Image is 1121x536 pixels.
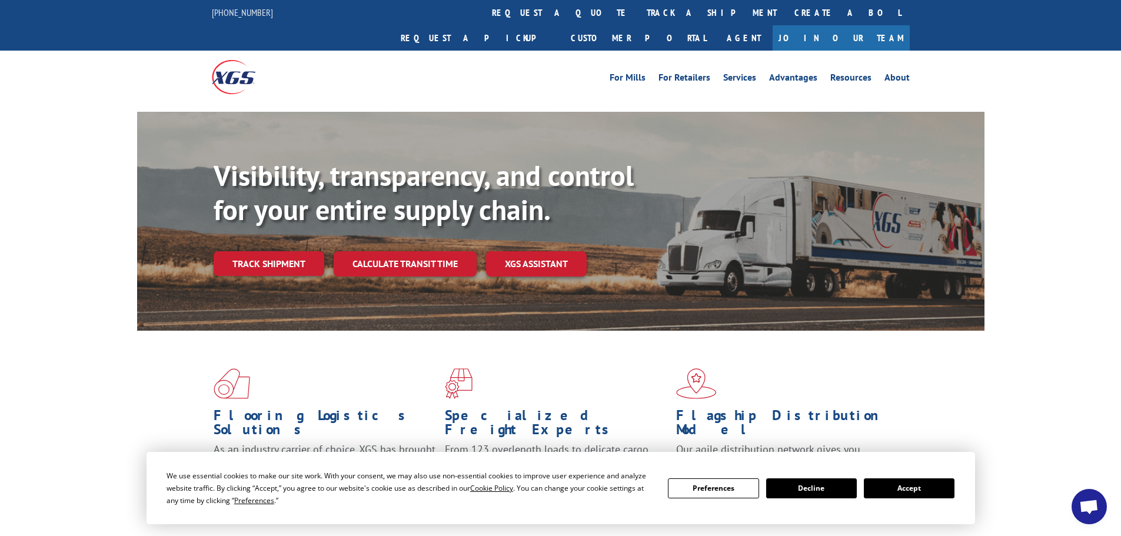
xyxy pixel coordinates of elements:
[214,408,436,442] h1: Flooring Logistics Solutions
[676,442,893,470] span: Our agile distribution network gives you nationwide inventory management on demand.
[214,442,435,484] span: As an industry carrier of choice, XGS has brought innovation and dedication to flooring logistics...
[167,470,654,507] div: We use essential cookies to make our site work. With your consent, we may also use non-essential ...
[486,251,587,277] a: XGS ASSISTANT
[392,25,562,51] a: Request a pickup
[769,73,817,86] a: Advantages
[676,408,899,442] h1: Flagship Distribution Model
[214,368,250,399] img: xgs-icon-total-supply-chain-intelligence-red
[562,25,715,51] a: Customer Portal
[470,483,513,493] span: Cookie Policy
[830,73,871,86] a: Resources
[445,408,667,442] h1: Specialized Freight Experts
[445,442,667,495] p: From 123 overlength loads to delicate cargo, our experienced staff knows the best way to move you...
[676,368,717,399] img: xgs-icon-flagship-distribution-model-red
[445,368,473,399] img: xgs-icon-focused-on-flooring-red
[864,478,954,498] button: Accept
[884,73,910,86] a: About
[334,251,477,277] a: Calculate transit time
[1072,489,1107,524] a: Open chat
[214,157,634,228] b: Visibility, transparency, and control for your entire supply chain.
[610,73,646,86] a: For Mills
[234,495,274,505] span: Preferences
[212,6,273,18] a: [PHONE_NUMBER]
[766,478,857,498] button: Decline
[723,73,756,86] a: Services
[668,478,759,498] button: Preferences
[715,25,773,51] a: Agent
[773,25,910,51] a: Join Our Team
[147,452,975,524] div: Cookie Consent Prompt
[658,73,710,86] a: For Retailers
[214,251,324,276] a: Track shipment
